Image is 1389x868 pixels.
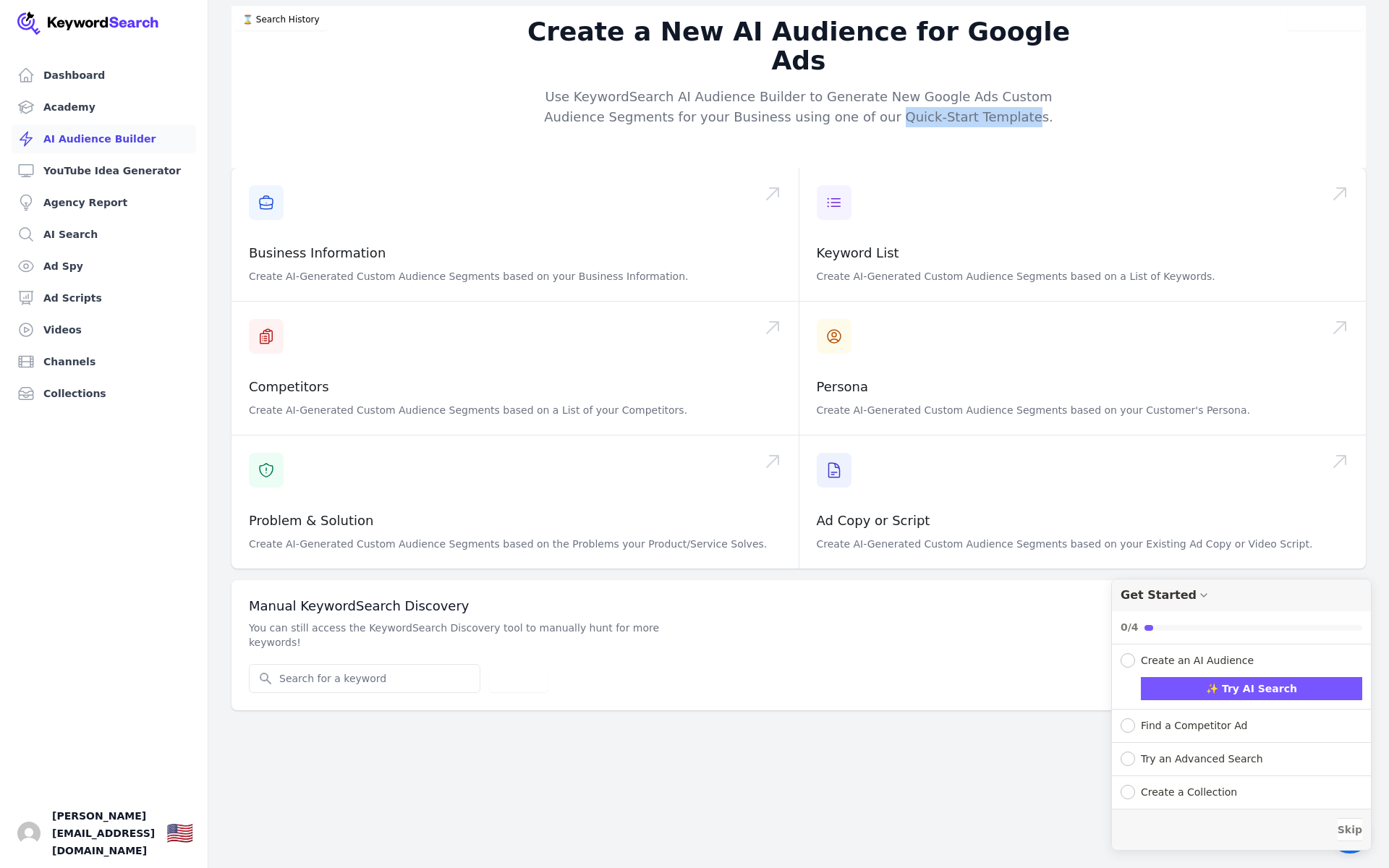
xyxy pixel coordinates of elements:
p: Use KeywordSearch AI Audience Builder to Generate New Google Ads Custom Audience Segments for you... [521,87,1076,127]
button: Search [489,665,548,692]
button: Expand Checklist [1112,710,1371,742]
a: Keyword List [817,245,899,260]
button: Collapse Checklist [1112,579,1371,644]
div: Try an Advanced Search [1141,752,1263,767]
a: Ad Scripts [12,284,196,312]
a: Ad Spy [12,252,196,281]
a: Competitors [249,379,329,394]
button: ⌛️ Search History [234,9,328,30]
img: Your Company [17,12,159,35]
input: Search for a keyword [250,665,480,692]
div: Create a Collection [1141,785,1237,800]
button: Collapse Checklist [1112,644,1371,668]
a: Videos [12,315,196,344]
a: AI Audience Builder [12,124,196,153]
button: 🇺🇸 [166,819,193,848]
a: Channels [12,347,196,376]
h2: Create a New AI Audience for Google Ads [521,17,1076,75]
a: Persona [817,379,869,394]
a: Problem & Solution [249,513,373,528]
div: Create an AI Audience [1141,653,1254,668]
a: Ad Copy or Script [817,513,930,528]
button: Expand Checklist [1112,776,1371,809]
div: Get Started [1111,579,1372,851]
a: Dashboard [12,61,196,90]
span: [PERSON_NAME][EMAIL_ADDRESS][DOMAIN_NAME] [52,807,155,859]
a: Academy [12,93,196,122]
a: Business Information [249,245,386,260]
button: Expand Checklist [1112,743,1371,775]
div: Get Started [1121,588,1197,602]
div: 0/4 [1121,620,1139,635]
button: Open user button [17,822,41,845]
div: 🇺🇸 [166,820,193,846]
a: Agency Report [12,188,196,217]
a: YouTube Idea Generator [12,156,196,185]
button: Skip [1338,818,1362,841]
a: AI Search [12,220,196,249]
div: Find a Competitor Ad [1141,718,1248,733]
h3: Manual KeywordSearch Discovery [249,597,1348,615]
span: ✨ Try AI Search [1206,681,1297,697]
a: Collections [12,379,196,408]
p: You can still access the KeywordSearch Discovery tool to manually hunt for more keywords! [249,621,666,650]
button: ✨ Try AI Search [1141,677,1362,700]
button: Video Tutorial [1288,9,1363,30]
div: Drag to move checklist [1112,579,1371,611]
span: Skip [1338,822,1362,838]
